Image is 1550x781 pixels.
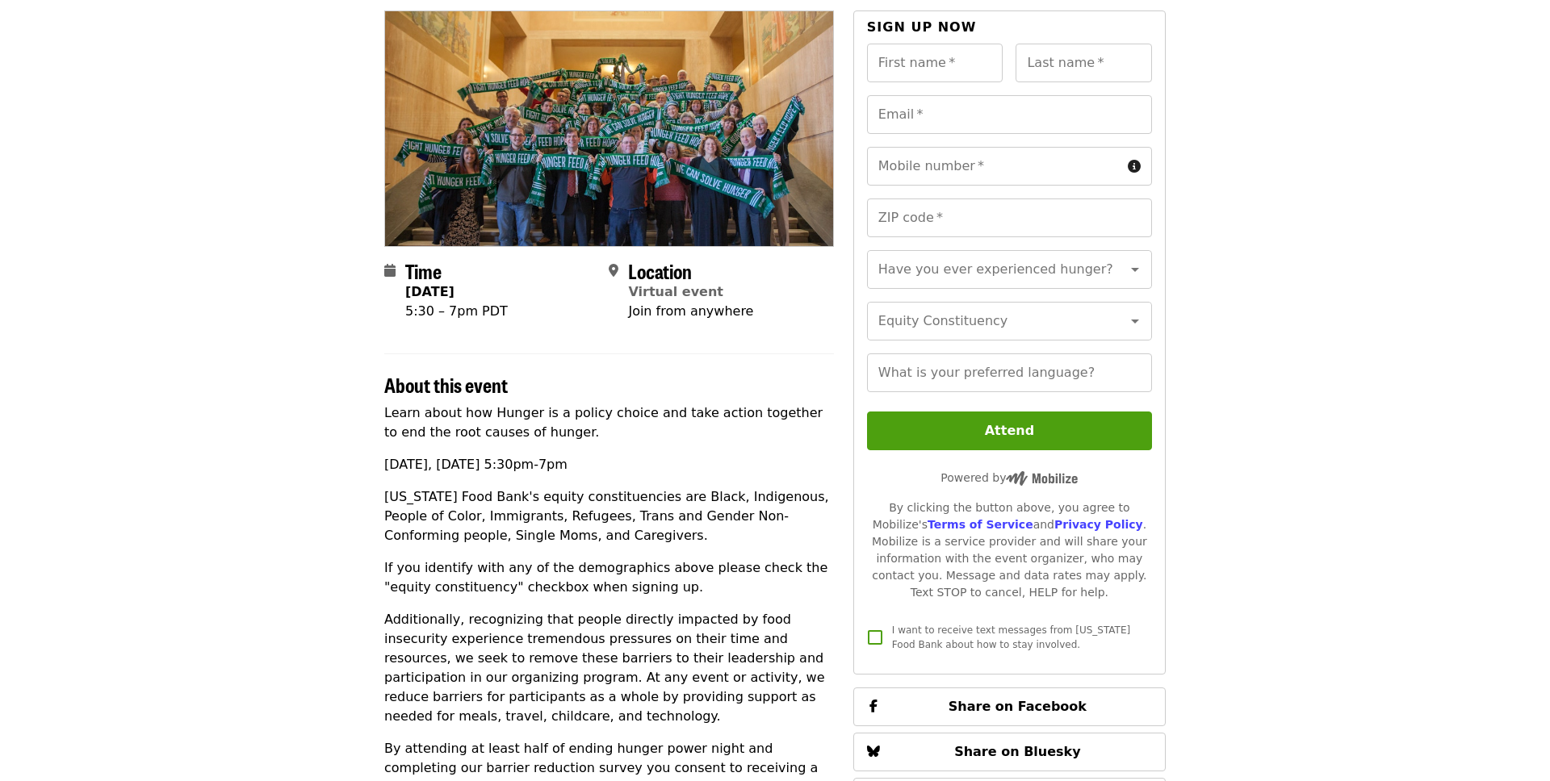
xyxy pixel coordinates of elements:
[954,744,1081,759] span: Share on Bluesky
[609,263,618,278] i: map-marker-alt icon
[867,95,1152,134] input: Email
[384,403,834,442] p: Learn about how Hunger is a policy choice and take action together to end the root causes of hunger.
[867,19,977,35] span: Sign up now
[1016,44,1152,82] input: Last name
[385,11,833,245] img: Ending Hunger Power Night: Hunger is a policy choice organized by Oregon Food Bank
[628,303,753,319] span: Join from anywhere
[892,624,1130,650] span: I want to receive text messages from [US_STATE] Food Bank about how to stay involved.
[384,610,834,726] p: Additionally, recognizing that people directly impacted by food insecurity experience tremendous ...
[1054,518,1143,531] a: Privacy Policy
[1128,159,1141,174] i: circle-info icon
[384,487,834,545] p: [US_STATE] Food Bank's equity constituencies are Black, Indigenous, People of Color, Immigrants, ...
[405,284,455,299] strong: [DATE]
[867,353,1152,392] input: What is your preferred language?
[628,257,692,285] span: Location
[853,733,1166,771] button: Share on Bluesky
[384,263,396,278] i: calendar icon
[1124,258,1146,281] button: Open
[867,499,1152,601] div: By clicking the button above, you agree to Mobilize's and . Mobilize is a service provider and wi...
[940,471,1078,484] span: Powered by
[867,411,1152,450] button: Attend
[867,198,1152,237] input: ZIP code
[405,302,508,321] div: 5:30 – 7pm PDT
[949,699,1087,714] span: Share on Facebook
[405,257,442,285] span: Time
[867,147,1121,186] input: Mobile number
[853,687,1166,726] button: Share on Facebook
[928,518,1033,531] a: Terms of Service
[628,284,723,299] a: Virtual event
[384,370,508,399] span: About this event
[384,558,834,597] p: If you identify with any of the demographics above please check the "equity constituency" checkbo...
[1006,471,1078,486] img: Powered by Mobilize
[1124,310,1146,332] button: Open
[867,44,1003,82] input: First name
[384,455,834,474] p: [DATE], [DATE] 5:30pm-7pm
